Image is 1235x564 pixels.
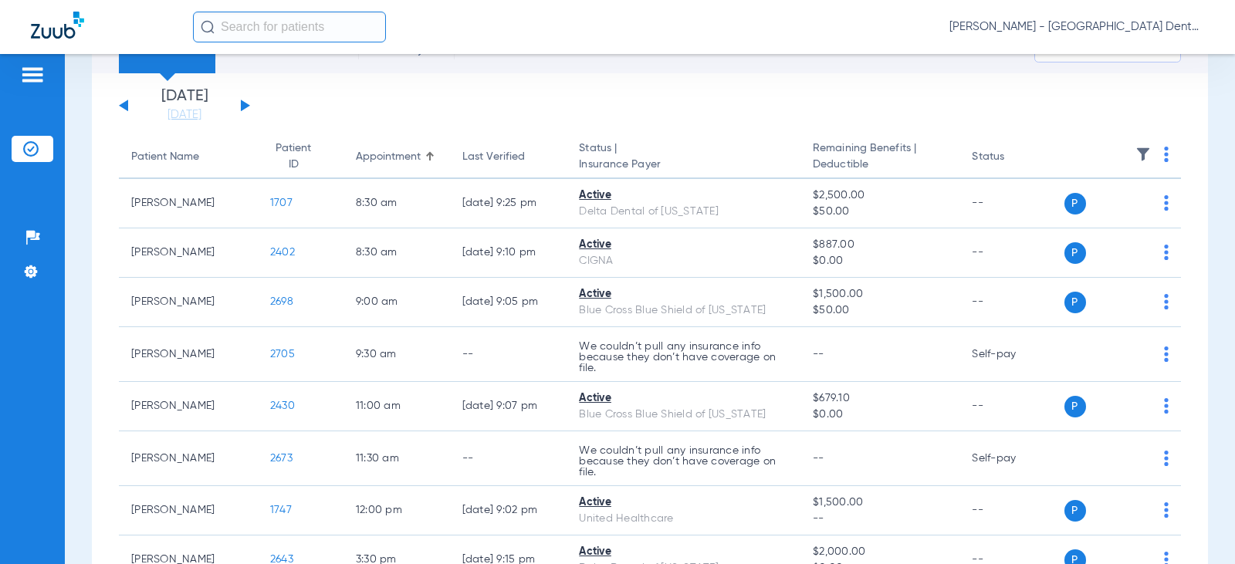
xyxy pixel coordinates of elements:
span: P [1064,292,1086,313]
p: We couldn’t pull any insurance info because they don’t have coverage on file. [579,445,788,478]
p: We couldn’t pull any insurance info because they don’t have coverage on file. [579,341,788,373]
td: 11:00 AM [343,382,450,431]
td: 9:00 AM [343,278,450,327]
div: Patient Name [131,149,245,165]
img: group-dot-blue.svg [1164,502,1169,518]
span: $0.00 [813,407,947,423]
span: P [1064,193,1086,214]
td: [PERSON_NAME] [119,382,258,431]
span: -- [813,511,947,527]
span: $1,500.00 [813,495,947,511]
span: $0.00 [813,253,947,269]
img: group-dot-blue.svg [1164,294,1169,309]
span: 2705 [270,349,295,360]
li: [DATE] [138,89,231,123]
td: 8:30 AM [343,228,450,278]
a: [DATE] [138,107,231,123]
td: Self-pay [959,327,1064,382]
td: [DATE] 9:25 PM [450,179,567,228]
span: $2,000.00 [813,544,947,560]
div: Appointment [356,149,438,165]
td: -- [959,278,1064,327]
div: Patient ID [270,140,317,173]
td: [PERSON_NAME] [119,486,258,535]
td: [PERSON_NAME] [119,228,258,278]
img: group-dot-blue.svg [1164,195,1169,211]
img: group-dot-blue.svg [1164,245,1169,260]
div: Active [579,390,788,407]
div: Delta Dental of [US_STATE] [579,204,788,220]
img: Search Icon [201,20,215,34]
div: Active [579,237,788,253]
span: $50.00 [813,204,947,220]
th: Status | [567,136,800,179]
img: filter.svg [1135,147,1151,162]
span: $2,500.00 [813,187,947,204]
span: 1707 [270,198,293,208]
div: Active [579,544,788,560]
th: Remaining Benefits | [800,136,959,179]
div: Last Verified [462,149,525,165]
span: 1747 [270,505,292,515]
div: Patient Name [131,149,199,165]
td: [PERSON_NAME] [119,327,258,382]
span: Insurance Payer [579,157,788,173]
div: Blue Cross Blue Shield of [US_STATE] [579,407,788,423]
span: 2698 [270,296,293,307]
th: Status [959,136,1064,179]
td: -- [959,179,1064,228]
td: [DATE] 9:05 PM [450,278,567,327]
td: -- [959,382,1064,431]
div: Patient ID [270,140,331,173]
span: -- [813,453,824,464]
span: P [1064,242,1086,264]
div: Active [579,495,788,511]
input: Search for patients [193,12,386,42]
div: Appointment [356,149,421,165]
td: [PERSON_NAME] [119,278,258,327]
span: P [1064,500,1086,522]
td: 11:30 AM [343,431,450,486]
span: 2402 [270,247,295,258]
img: group-dot-blue.svg [1164,147,1169,162]
div: Last Verified [462,149,555,165]
span: $50.00 [813,302,947,319]
span: $887.00 [813,237,947,253]
td: [DATE] 9:02 PM [450,486,567,535]
span: 2673 [270,453,293,464]
div: Active [579,286,788,302]
span: -- [813,349,824,360]
img: hamburger-icon [20,66,45,84]
img: group-dot-blue.svg [1164,398,1169,414]
td: -- [959,486,1064,535]
div: United Healthcare [579,511,788,527]
span: $1,500.00 [813,286,947,302]
div: Active [579,187,788,204]
span: 2430 [270,400,295,411]
td: [DATE] 9:10 PM [450,228,567,278]
span: $679.10 [813,390,947,407]
img: Zuub Logo [31,12,84,39]
td: -- [450,327,567,382]
td: 12:00 PM [343,486,450,535]
div: CIGNA [579,253,788,269]
td: -- [450,431,567,486]
td: Self-pay [959,431,1064,486]
img: group-dot-blue.svg [1164,451,1169,466]
span: Deductible [813,157,947,173]
td: [PERSON_NAME] [119,431,258,486]
div: Blue Cross Blue Shield of [US_STATE] [579,302,788,319]
td: [DATE] 9:07 PM [450,382,567,431]
td: [PERSON_NAME] [119,179,258,228]
td: -- [959,228,1064,278]
img: group-dot-blue.svg [1164,346,1169,362]
td: 8:30 AM [343,179,450,228]
span: [PERSON_NAME] - [GEOGRAPHIC_DATA] Dental Care [949,19,1204,35]
td: 9:30 AM [343,327,450,382]
span: P [1064,396,1086,417]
